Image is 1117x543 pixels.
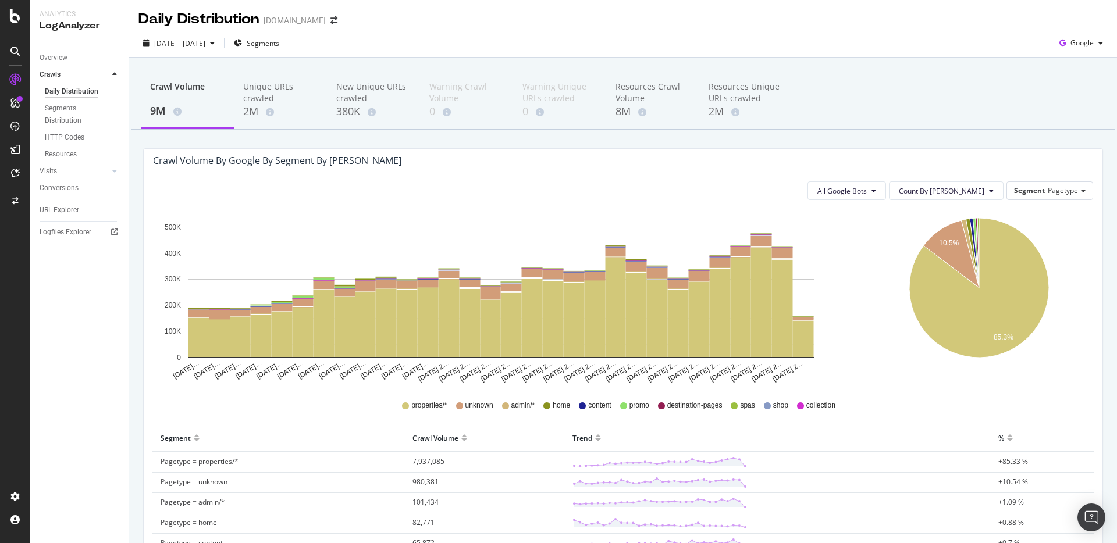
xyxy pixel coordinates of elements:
[161,477,227,487] span: Pagetype = unknown
[1077,503,1105,531] div: Open Intercom Messenger
[412,497,439,507] span: 101,434
[998,477,1028,487] span: +10.54 %
[161,456,239,466] span: Pagetype = properties/*
[336,104,411,119] div: 380K
[740,401,755,410] span: spas
[165,276,181,284] text: 300K
[243,104,318,119] div: 2M
[150,81,225,103] div: Crawl Volume
[165,301,181,309] text: 200K
[773,401,788,410] span: shop
[138,9,259,29] div: Daily Distribution
[40,165,109,177] a: Visits
[994,333,1013,341] text: 85.3%
[161,497,225,507] span: Pagetype = admin/*
[817,186,867,196] span: All Google Bots
[667,401,723,410] span: destination-pages
[247,38,279,48] span: Segments
[150,103,225,119] div: 9M
[511,401,535,410] span: admin/*
[807,181,886,200] button: All Google Bots
[709,81,783,104] div: Resources Unique URLs crawled
[1014,185,1045,195] span: Segment
[229,34,284,52] button: Segments
[45,148,120,160] a: Resources
[465,401,493,410] span: unknown
[45,102,120,127] a: Segments Distribution
[336,81,411,104] div: New Unique URLs crawled
[1048,185,1078,195] span: Pagetype
[998,456,1028,466] span: +85.33 %
[998,497,1024,507] span: +1.09 %
[45,102,109,127] div: Segments Distribution
[40,204,79,216] div: URL Explorer
[40,226,120,238] a: Logfiles Explorer
[165,327,181,335] text: 100K
[45,85,98,98] div: Daily Distribution
[939,239,959,247] text: 10.5%
[998,428,1004,447] div: %
[45,148,77,160] div: Resources
[522,104,597,119] div: 0
[522,81,597,104] div: Warning Unique URLs crawled
[40,182,120,194] a: Conversions
[429,104,504,119] div: 0
[243,81,318,104] div: Unique URLs crawled
[429,81,504,104] div: Warning Crawl Volume
[177,353,181,362] text: 0
[153,155,401,166] div: Crawl Volume by google by Segment by [PERSON_NAME]
[40,69,61,81] div: Crawls
[40,165,57,177] div: Visits
[572,428,592,447] div: Trend
[165,223,181,231] text: 500K
[40,204,120,216] a: URL Explorer
[806,401,835,410] span: collection
[40,19,119,33] div: LogAnalyzer
[709,104,783,119] div: 2M
[889,181,1004,200] button: Count By [PERSON_NAME]
[45,85,120,98] a: Daily Distribution
[40,9,119,19] div: Analytics
[412,517,435,527] span: 82,771
[138,34,219,52] button: [DATE] - [DATE]
[161,517,217,527] span: Pagetype = home
[153,209,849,384] svg: A chart.
[411,401,447,410] span: properties/*
[1055,34,1108,52] button: Google
[154,38,205,48] span: [DATE] - [DATE]
[40,226,91,238] div: Logfiles Explorer
[40,182,79,194] div: Conversions
[867,209,1091,384] svg: A chart.
[998,517,1024,527] span: +0.88 %
[45,131,120,144] a: HTTP Codes
[616,81,690,104] div: Resources Crawl Volume
[1070,38,1094,48] span: Google
[588,401,611,410] span: content
[553,401,570,410] span: home
[330,16,337,24] div: arrow-right-arrow-left
[616,104,690,119] div: 8M
[161,428,191,447] div: Segment
[165,249,181,258] text: 400K
[40,52,67,64] div: Overview
[40,69,109,81] a: Crawls
[412,477,439,487] span: 980,381
[40,52,120,64] a: Overview
[45,131,84,144] div: HTTP Codes
[629,401,649,410] span: promo
[899,186,984,196] span: Count By Day
[412,428,458,447] div: Crawl Volume
[412,456,444,466] span: 7,937,085
[264,15,326,26] div: [DOMAIN_NAME]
